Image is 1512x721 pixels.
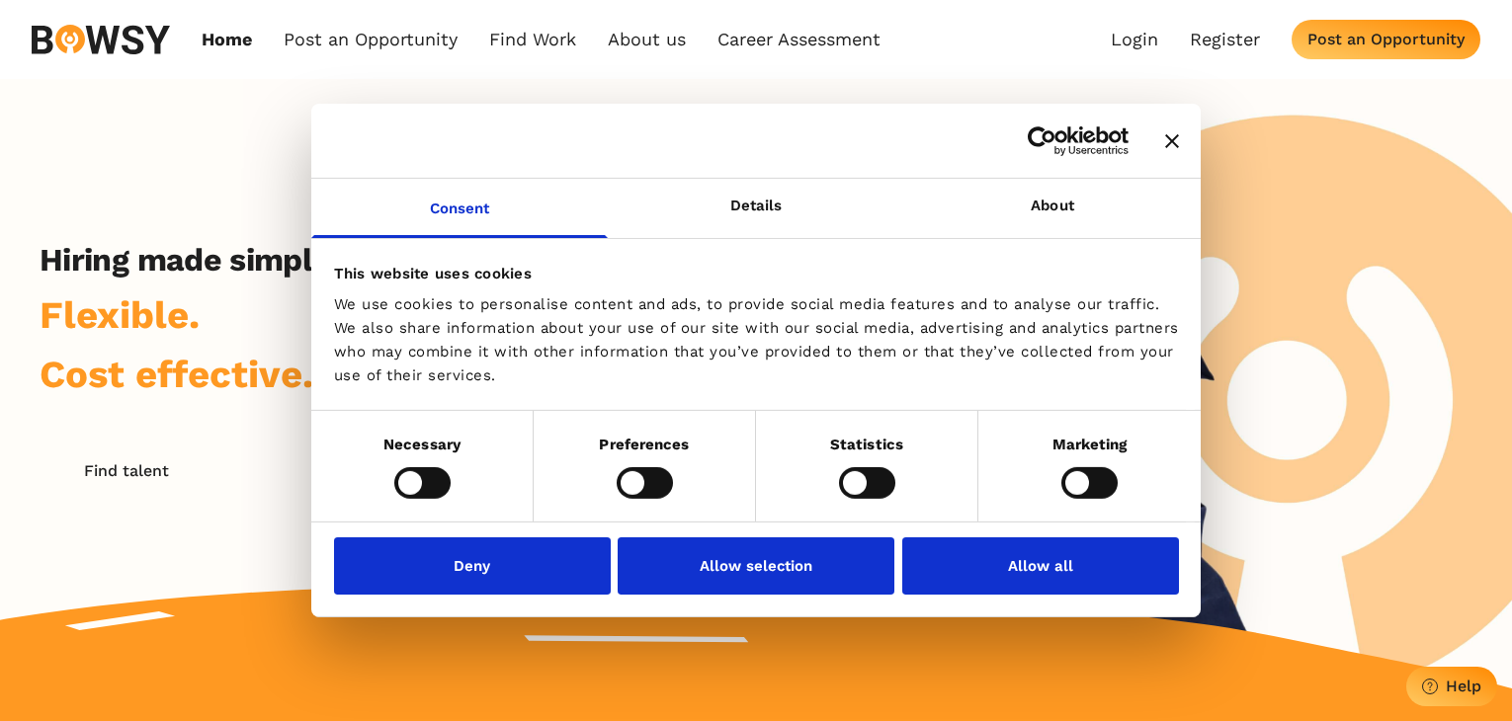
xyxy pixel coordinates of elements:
a: Usercentrics Cookiebot - opens in a new window [956,125,1129,155]
a: Register [1190,29,1260,50]
button: Post an Opportunity [1292,20,1480,59]
button: Allow selection [618,537,894,595]
div: This website uses cookies [334,261,1179,284]
span: Cost effective. [40,352,313,396]
strong: Statistics [830,436,903,453]
div: We use cookies to personalise content and ads, to provide social media features and to analyse ou... [334,292,1179,387]
button: Help [1406,667,1497,706]
img: svg%3e [32,25,170,54]
h2: Hiring made simple. [40,241,338,279]
a: Home [202,29,252,50]
button: Allow all [902,537,1179,595]
button: Find talent [40,450,212,490]
a: Details [608,179,904,238]
span: Flexible. [40,292,200,337]
div: Find talent [84,461,169,480]
a: Consent [311,179,608,238]
button: Deny [334,537,611,595]
strong: Preferences [599,436,689,453]
a: Login [1111,29,1158,50]
a: Career Assessment [717,29,881,50]
strong: Marketing [1052,436,1128,453]
a: About [904,179,1201,238]
button: Close banner [1165,133,1179,147]
div: Help [1446,677,1481,695]
strong: Necessary [383,436,461,453]
div: Post an Opportunity [1307,30,1465,48]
